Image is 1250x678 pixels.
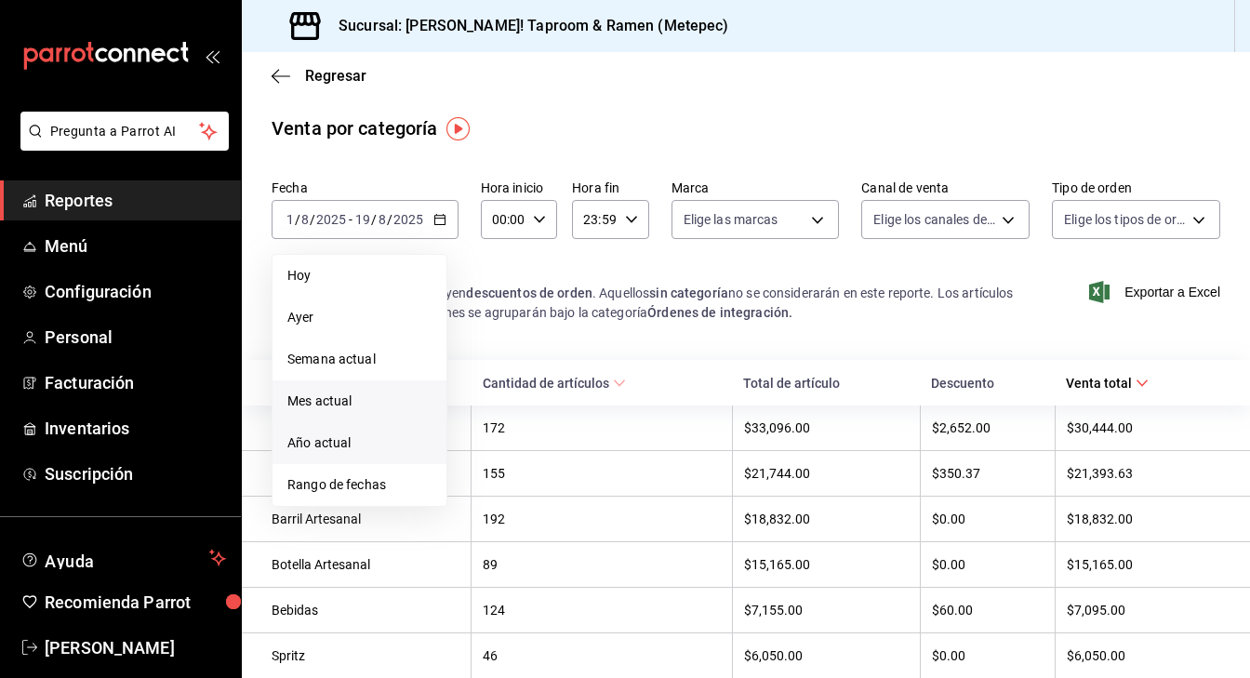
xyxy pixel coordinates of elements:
[13,135,229,154] a: Pregunta a Parrot AI
[1067,603,1220,618] div: $7,095.00
[315,212,347,227] input: ----
[45,233,226,259] span: Menú
[481,181,557,194] label: Hora inicio
[483,466,721,481] div: 155
[295,212,300,227] span: /
[483,603,721,618] div: 124
[744,603,909,618] div: $7,155.00
[354,212,371,227] input: --
[861,181,1030,194] label: Canal de venta
[272,261,1026,284] p: Nota
[744,420,909,435] div: $33,096.00
[287,475,432,495] span: Rango de fechas
[287,266,432,286] span: Hoy
[45,635,226,660] span: [PERSON_NAME]
[466,286,592,300] strong: descuentos de orden
[272,603,459,618] div: Bebidas
[272,557,459,572] div: Botella Artesanal
[305,67,366,85] span: Regresar
[378,212,387,227] input: --
[286,212,295,227] input: --
[45,590,226,615] span: Recomienda Parrot
[744,557,909,572] div: $15,165.00
[45,325,226,350] span: Personal
[272,512,459,526] div: Barril Artesanal
[932,512,1044,526] div: $0.00
[647,305,792,320] strong: Órdenes de integración.
[45,188,226,213] span: Reportes
[744,648,909,663] div: $6,050.00
[446,117,470,140] img: Tooltip marker
[1067,420,1220,435] div: $30,444.00
[287,433,432,453] span: Año actual
[1067,512,1220,526] div: $18,832.00
[932,466,1044,481] div: $350.37
[483,557,721,572] div: 89
[45,279,226,304] span: Configuración
[272,67,366,85] button: Regresar
[287,350,432,369] span: Semana actual
[483,648,721,663] div: 46
[932,557,1044,572] div: $0.00
[672,181,840,194] label: Marca
[45,370,226,395] span: Facturación
[1067,557,1220,572] div: $15,165.00
[45,547,202,569] span: Ayuda
[920,360,1055,405] th: Descuento
[272,648,459,663] div: Spritz
[392,212,424,227] input: ----
[349,212,352,227] span: -
[483,512,721,526] div: 192
[1093,281,1220,303] button: Exportar a Excel
[300,212,310,227] input: --
[45,461,226,486] span: Suscripción
[310,212,315,227] span: /
[1067,648,1220,663] div: $6,050.00
[483,420,721,435] div: 172
[1066,376,1149,391] span: Venta total
[272,181,459,194] label: Fecha
[371,212,377,227] span: /
[732,360,920,405] th: Total de artículo
[20,112,229,151] button: Pregunta a Parrot AI
[1052,181,1220,194] label: Tipo de orden
[205,48,219,63] button: open_drawer_menu
[932,603,1044,618] div: $60.00
[45,416,226,441] span: Inventarios
[744,466,909,481] div: $21,744.00
[387,212,392,227] span: /
[649,286,728,300] strong: sin categoría
[483,376,626,391] span: Cantidad de artículos
[932,648,1044,663] div: $0.00
[50,122,200,141] span: Pregunta a Parrot AI
[1064,210,1186,229] span: Elige los tipos de orden
[287,392,432,411] span: Mes actual
[932,420,1044,435] div: $2,652.00
[684,210,778,229] span: Elige las marcas
[744,512,909,526] div: $18,832.00
[873,210,995,229] span: Elige los canales de venta
[1067,466,1220,481] div: $21,393.63
[324,15,729,37] h3: Sucursal: [PERSON_NAME]! Taproom & Ramen (Metepec)
[572,181,648,194] label: Hora fin
[272,114,438,142] div: Venta por categoría
[287,308,432,327] span: Ayer
[272,284,1026,323] div: Los artículos listados no incluyen . Aquellos no se considerarán en este reporte. Los artículos v...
